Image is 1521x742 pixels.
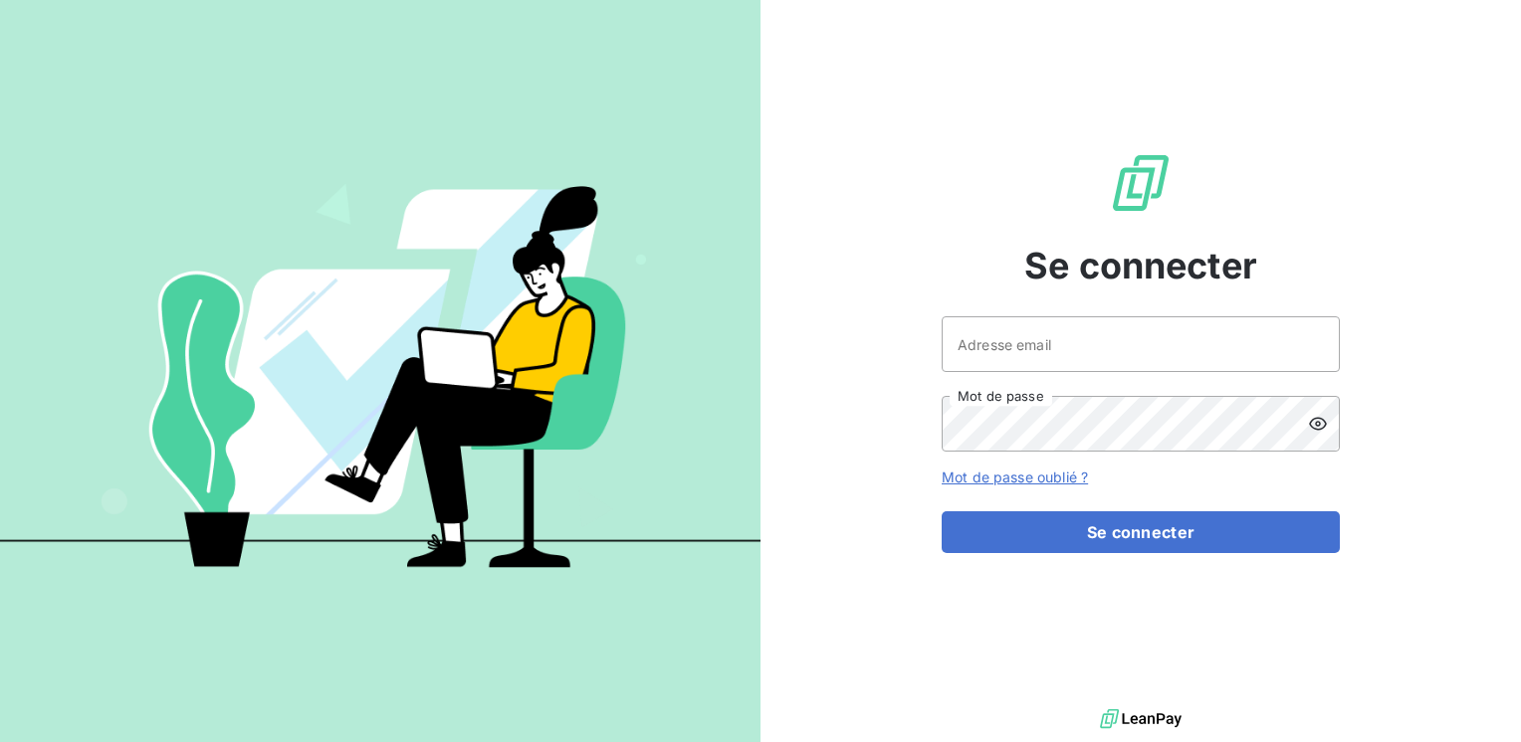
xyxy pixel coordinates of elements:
[942,511,1340,553] button: Se connecter
[1024,239,1257,292] span: Se connecter
[942,468,1088,485] a: Mot de passe oublié ?
[942,316,1340,372] input: placeholder
[1100,704,1182,734] img: logo
[1109,151,1173,215] img: Logo LeanPay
